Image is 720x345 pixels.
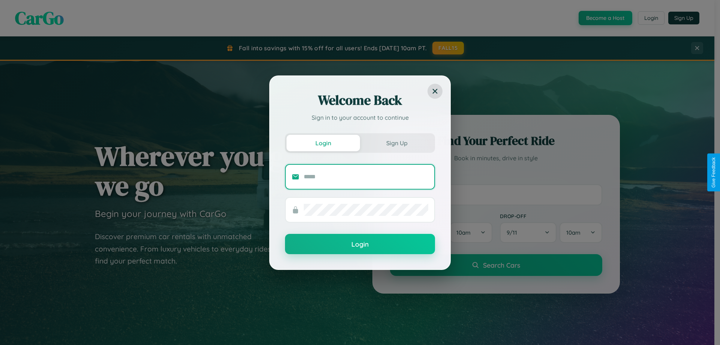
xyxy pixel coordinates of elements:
[285,234,435,254] button: Login
[360,135,433,151] button: Sign Up
[285,113,435,122] p: Sign in to your account to continue
[286,135,360,151] button: Login
[711,157,716,188] div: Give Feedback
[285,91,435,109] h2: Welcome Back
